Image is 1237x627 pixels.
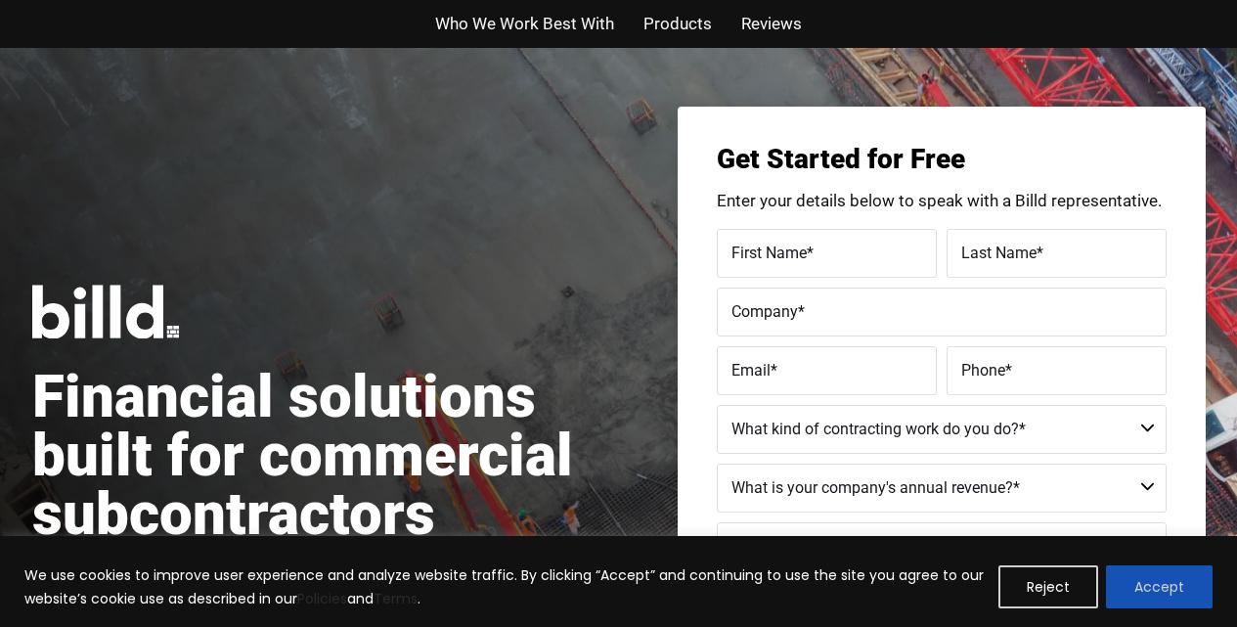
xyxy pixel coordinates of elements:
[1106,565,1213,608] button: Accept
[731,243,807,261] span: First Name
[435,10,614,38] a: Who We Work Best With
[998,565,1098,608] button: Reject
[731,301,798,320] span: Company
[961,360,1005,379] span: Phone
[374,589,418,608] a: Terms
[297,589,347,608] a: Policies
[741,10,802,38] a: Reviews
[961,243,1037,261] span: Last Name
[24,563,984,610] p: We use cookies to improve user experience and analyze website traffic. By clicking “Accept” and c...
[717,193,1167,209] p: Enter your details below to speak with a Billd representative.
[717,146,1167,173] h3: Get Started for Free
[731,360,771,379] span: Email
[32,368,619,544] h1: Financial solutions built for commercial subcontractors
[643,10,712,38] a: Products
